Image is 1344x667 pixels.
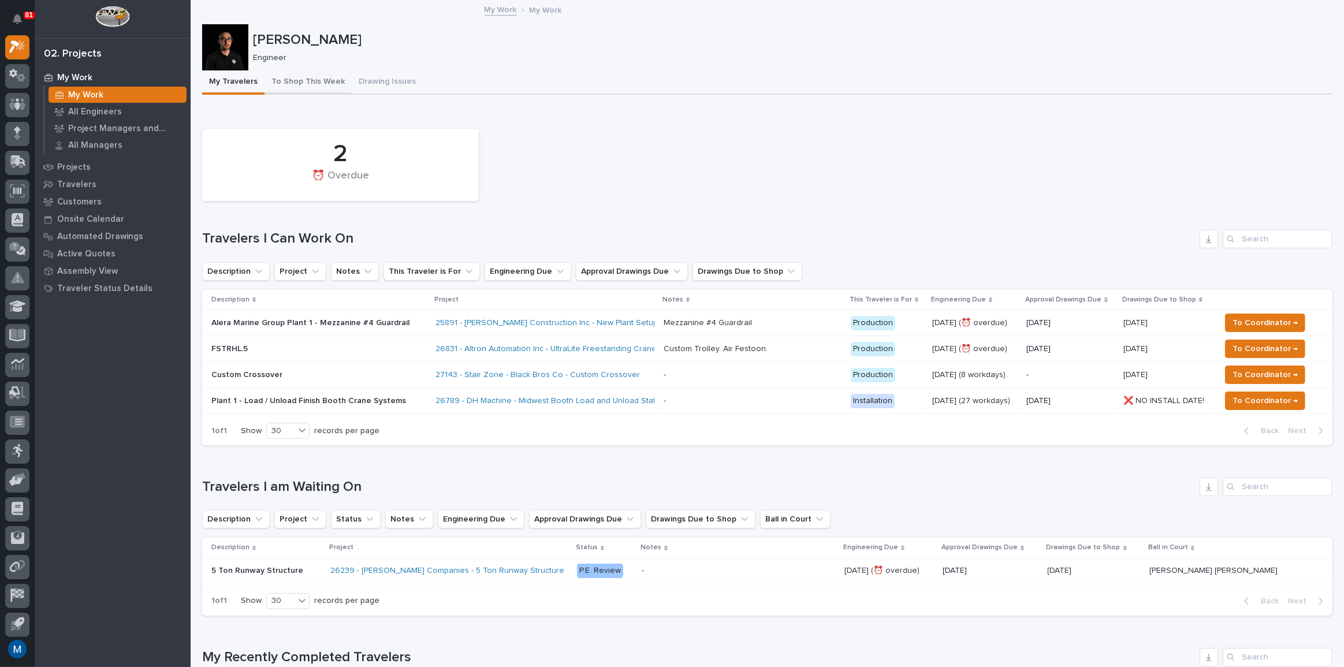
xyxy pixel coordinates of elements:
div: 2 [222,140,459,169]
p: Traveler Status Details [57,284,152,294]
p: Project [329,541,353,554]
button: To Coordinator → [1225,366,1305,384]
a: All Engineers [44,103,191,120]
div: Production [851,368,895,382]
p: Plant 1 - Load / Unload Finish Booth Crane Systems [211,396,414,406]
p: FSTRHL.5 [211,344,414,354]
h1: Travelers I Can Work On [202,230,1195,247]
p: [DATE] (8 workdays) [932,370,1017,380]
span: To Coordinator → [1233,316,1298,330]
p: Travelers [57,180,96,190]
p: All Engineers [68,107,122,117]
div: ⏰ Overdue [222,170,459,194]
a: Assembly View [35,262,191,280]
p: [DATE] [1026,318,1114,328]
button: This Traveler is For [384,262,480,281]
div: Installation [851,394,895,408]
button: Back [1235,596,1283,606]
p: [DATE] (⏰ overdue) [932,318,1017,328]
button: Drawings Due to Shop [693,262,802,281]
p: This Traveler is For [850,293,912,306]
a: All Managers [44,137,191,153]
button: Approval Drawings Due [576,262,688,281]
div: Production [851,342,895,356]
p: [DATE] [1123,342,1150,354]
button: Engineering Due [485,262,571,281]
p: 1 of 1 [202,587,236,615]
button: Project [274,262,326,281]
button: Description [202,510,270,528]
div: 02. Projects [44,48,102,61]
button: Notifications [5,7,29,31]
p: records per page [314,426,379,436]
button: Drawing Issues [352,70,423,95]
button: To Shop This Week [265,70,352,95]
p: Assembly View [57,266,118,277]
p: Notes [662,293,683,306]
div: Notifications81 [14,14,29,32]
p: [DATE] [943,566,1038,576]
span: Next [1288,426,1313,436]
p: [DATE] (⏰ overdue) [844,564,922,576]
p: Project Managers and Engineers [68,124,182,134]
a: My Work [485,2,517,16]
a: Traveler Status Details [35,280,191,297]
p: Automated Drawings [57,232,143,242]
p: Customers [57,197,102,207]
span: To Coordinator → [1233,368,1298,382]
a: 26789 - DH Machine - Midwest Booth Load and Unload Station [435,396,667,406]
button: Back [1235,426,1283,436]
p: [DATE] [1026,396,1114,406]
button: users-avatar [5,637,29,661]
button: My Travelers [202,70,265,95]
button: To Coordinator → [1225,314,1305,332]
div: P.E. Review [577,564,623,578]
tr: Custom Crossover27143 - Stair Zone - Black Bros Co - Custom Crossover - Production[DATE] (8 workd... [202,362,1332,388]
p: My Work [57,73,92,83]
p: Onsite Calendar [57,214,124,225]
p: Show [241,426,262,436]
p: 81 [25,11,33,19]
p: Approval Drawings Due [941,541,1018,554]
button: Drawings Due to Shop [646,510,755,528]
button: Next [1283,426,1332,436]
a: 25891 - [PERSON_NAME] Construction Inc - New Plant Setup - Mezzanine Project [435,318,734,328]
p: Notes [641,541,661,554]
p: [PERSON_NAME] [253,32,1328,49]
a: Automated Drawings [35,228,191,245]
img: Workspace Logo [95,6,129,27]
a: Projects [35,158,191,176]
input: Search [1223,478,1332,496]
div: Mezzanine #4 Guardrail [664,318,752,328]
p: All Managers [68,140,122,151]
p: Show [241,596,262,606]
tr: 5 Ton Runway Structure5 Ton Runway Structure 26239 - [PERSON_NAME] Companies - 5 Ton Runway Struc... [202,558,1332,584]
p: Status [576,541,598,554]
p: - [1026,370,1114,380]
button: Next [1283,596,1332,606]
p: Alera Marine Group Plant 1 - Mezzanine #4 Guardrail [211,318,414,328]
a: Travelers [35,176,191,193]
p: 5 Ton Runway Structure [211,564,306,576]
span: Back [1254,596,1279,606]
button: Engineering Due [438,510,524,528]
p: My Work [68,90,103,100]
p: My Work [530,3,562,16]
p: Description [211,293,250,306]
a: Onsite Calendar [35,210,191,228]
p: Active Quotes [57,249,116,259]
span: Next [1288,596,1313,606]
div: - [664,370,666,380]
input: Search [1223,648,1332,666]
p: records per page [314,596,379,606]
button: To Coordinator → [1225,340,1305,358]
input: Search [1223,230,1332,248]
div: - [642,566,644,576]
a: 26239 - [PERSON_NAME] Companies - 5 Ton Runway Structure [330,566,564,576]
p: [DATE] (⏰ overdue) [932,344,1017,354]
div: 30 [267,425,295,437]
p: Engineering Due [843,541,898,554]
span: To Coordinator → [1233,342,1298,356]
